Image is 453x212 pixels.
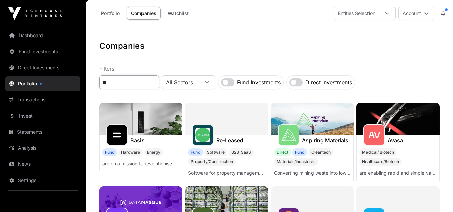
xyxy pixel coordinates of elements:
[274,148,291,156] span: Direct
[147,150,160,155] span: Energy
[362,150,394,155] span: Medical/ Biotech
[102,148,117,156] span: Fund
[188,148,203,156] span: Fund
[274,170,351,176] p: Converting mining waste into low-emission critical minerals.
[311,150,331,155] span: Cleantech
[163,7,193,20] a: Watchlist
[130,136,145,144] a: Basis
[216,136,243,144] a: Re-Leased
[419,180,453,212] iframe: Chat Widget
[237,78,281,86] label: Fund Investments
[5,92,80,107] a: Transactions
[5,125,80,139] a: Statements
[292,148,307,156] span: Fund
[5,60,80,75] a: Direct Investments
[99,65,440,73] p: Filters
[5,141,80,155] a: Analysis
[195,128,210,142] img: download.png
[356,103,440,135] img: Avasa
[362,159,399,164] span: Healthcare/Biotech
[110,128,124,142] img: SVGs_Basis.svg
[8,7,62,20] img: Icehouse Ventures Logo
[398,7,434,20] button: Account
[5,173,80,188] a: Settings
[121,150,140,155] span: Hardware
[359,170,437,176] p: are enabling rapid and simple vascular connections.
[302,136,348,144] a: Aspiring Materials
[188,170,265,176] p: Software for property management.
[127,7,161,20] a: Companies
[5,44,80,59] a: Fund Investments
[5,157,80,171] a: News
[305,78,352,86] label: Direct Investments
[97,7,124,20] a: Portfolio
[367,128,382,142] img: SVGs_Avana.svg
[102,160,179,167] p: are on a mission to revolutionise energy.
[99,103,182,135] img: Basis
[231,150,251,155] span: B2B-SaaS
[207,150,225,155] span: Software
[388,136,403,144] a: Avasa
[5,109,80,123] a: Invest
[5,28,80,43] a: Dashboard
[162,76,199,88] span: All Sectors
[99,41,440,51] h1: Companies
[277,159,315,164] span: Materials/Industrials
[5,76,80,91] a: Portfolio
[281,128,296,142] img: Aspiring-Icon.svg
[191,159,233,164] span: Property/Construction
[334,7,379,20] div: Entities Selection
[271,103,354,135] img: Aspiring Materials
